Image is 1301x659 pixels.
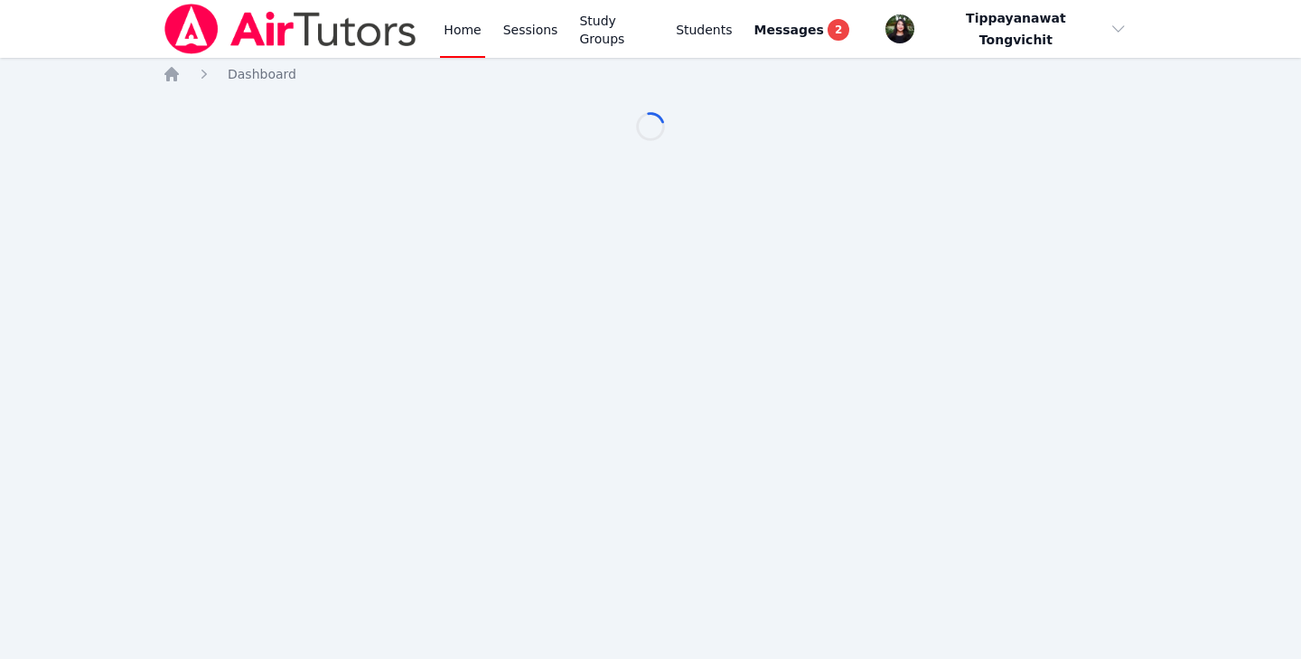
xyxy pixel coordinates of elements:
img: Air Tutors [163,4,418,54]
span: Messages [754,21,824,39]
span: Dashboard [228,67,296,81]
span: 2 [828,19,849,41]
nav: Breadcrumb [163,65,1138,83]
a: Dashboard [228,65,296,83]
